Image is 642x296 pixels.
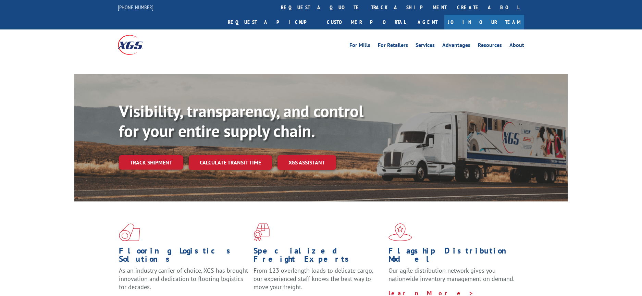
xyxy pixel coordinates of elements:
[277,155,336,170] a: XGS ASSISTANT
[442,42,470,50] a: Advantages
[119,267,248,291] span: As an industry carrier of choice, XGS has brought innovation and dedication to flooring logistics...
[119,223,140,241] img: xgs-icon-total-supply-chain-intelligence-red
[223,15,322,29] a: Request a pickup
[322,15,411,29] a: Customer Portal
[254,247,383,267] h1: Specialized Freight Experts
[119,247,248,267] h1: Flooring Logistics Solutions
[416,42,435,50] a: Services
[444,15,524,29] a: Join Our Team
[388,247,518,267] h1: Flagship Distribution Model
[378,42,408,50] a: For Retailers
[254,223,270,241] img: xgs-icon-focused-on-flooring-red
[388,223,412,241] img: xgs-icon-flagship-distribution-model-red
[349,42,370,50] a: For Mills
[118,4,153,11] a: [PHONE_NUMBER]
[388,267,515,283] span: Our agile distribution network gives you nationwide inventory management on demand.
[509,42,524,50] a: About
[119,155,183,170] a: Track shipment
[189,155,272,170] a: Calculate transit time
[478,42,502,50] a: Resources
[119,100,363,141] b: Visibility, transparency, and control for your entire supply chain.
[411,15,444,29] a: Agent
